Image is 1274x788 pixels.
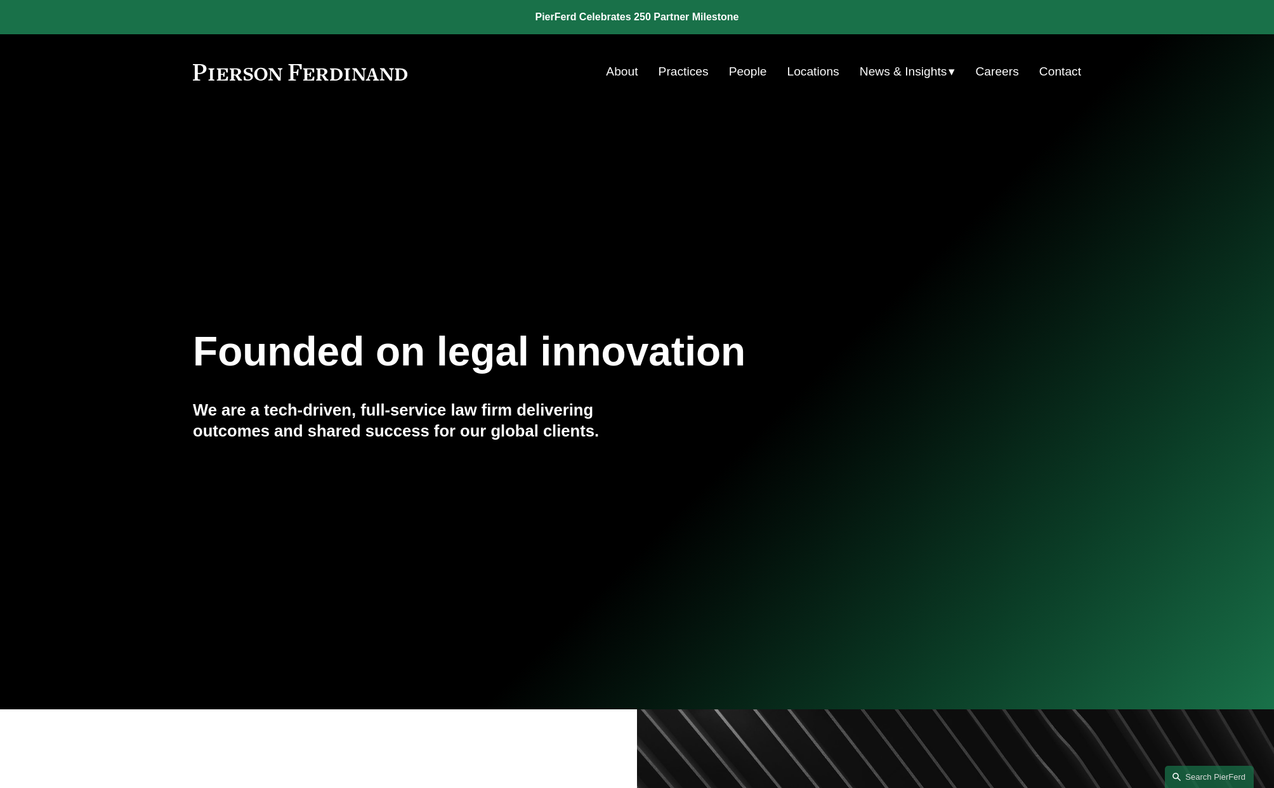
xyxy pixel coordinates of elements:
a: Search this site [1165,766,1254,788]
h4: We are a tech-driven, full-service law firm delivering outcomes and shared success for our global... [193,400,637,441]
a: Contact [1039,60,1081,84]
a: folder dropdown [860,60,955,84]
h1: Founded on legal innovation [193,329,933,375]
a: Careers [975,60,1018,84]
a: People [729,60,767,84]
a: Locations [787,60,839,84]
span: News & Insights [860,61,947,83]
a: Practices [659,60,709,84]
a: About [606,60,638,84]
